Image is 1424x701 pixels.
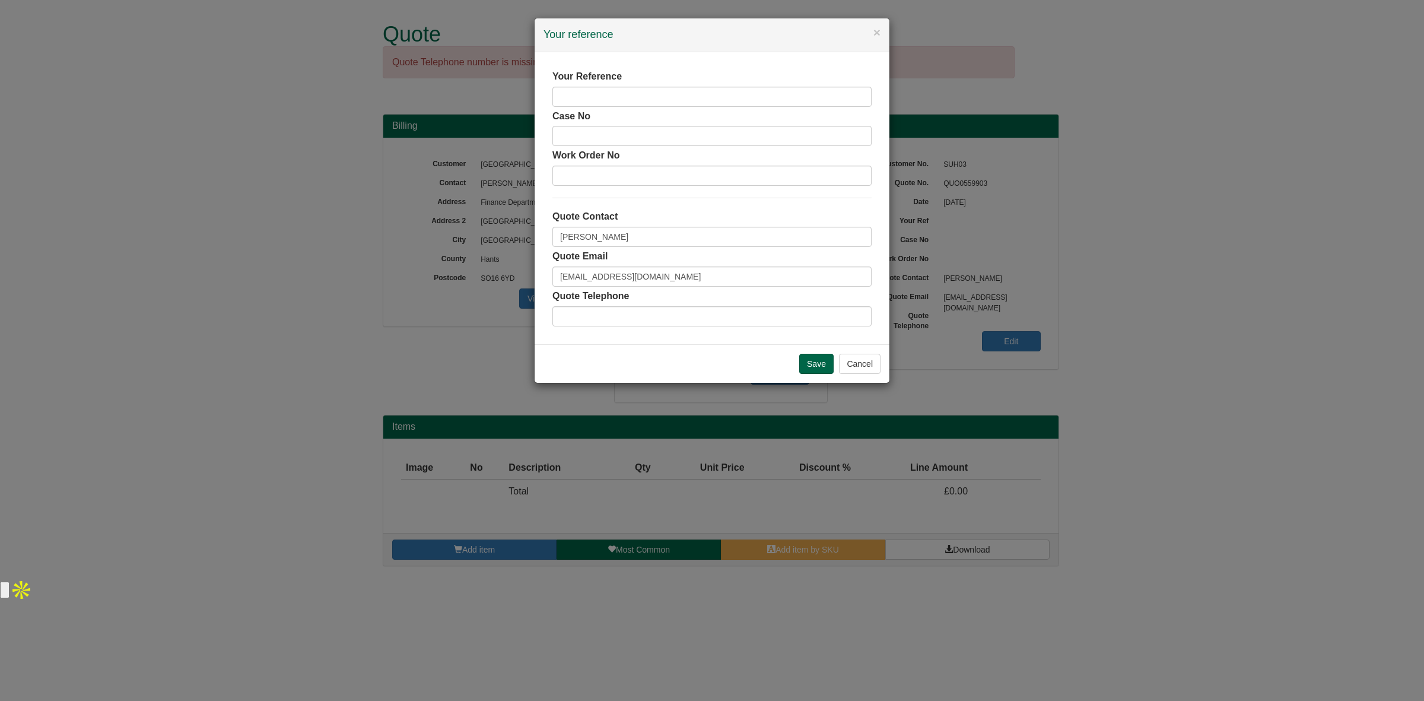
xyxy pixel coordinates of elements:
[799,354,834,374] input: Save
[552,110,590,123] label: Case No
[552,250,608,264] label: Quote Email
[873,26,881,39] button: ×
[552,210,618,224] label: Quote Contact
[552,70,622,84] label: Your Reference
[552,149,620,163] label: Work Order No
[543,27,881,43] h4: Your reference
[839,354,881,374] button: Cancel
[9,578,33,602] img: Apollo
[552,290,629,303] label: Quote Telephone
